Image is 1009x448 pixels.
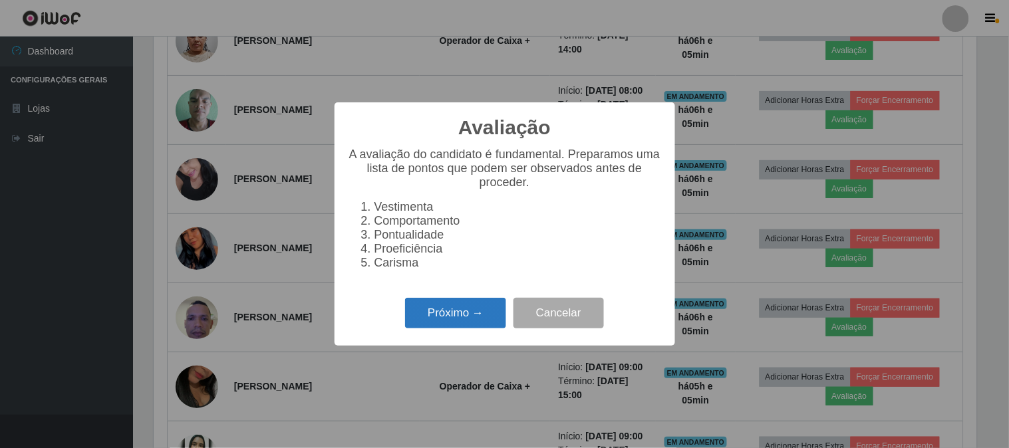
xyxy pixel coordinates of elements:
[374,242,662,256] li: Proeficiência
[374,200,662,214] li: Vestimenta
[374,256,662,270] li: Carisma
[513,298,604,329] button: Cancelar
[348,148,662,189] p: A avaliação do candidato é fundamental. Preparamos uma lista de pontos que podem ser observados a...
[374,228,662,242] li: Pontualidade
[405,298,506,329] button: Próximo →
[458,116,551,140] h2: Avaliação
[374,214,662,228] li: Comportamento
